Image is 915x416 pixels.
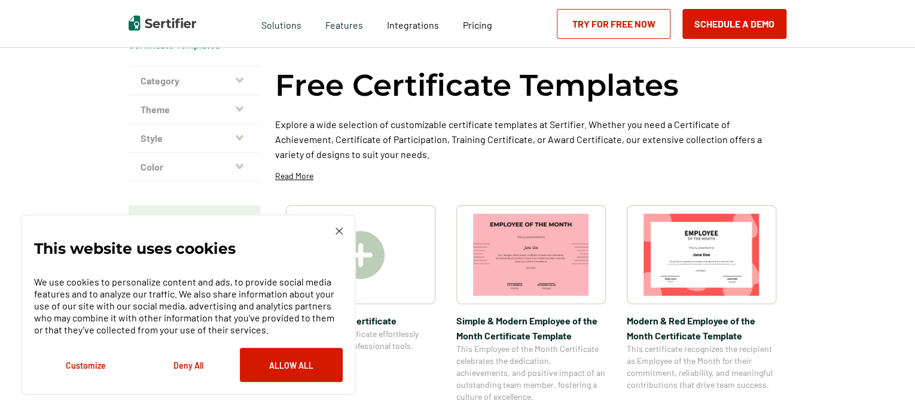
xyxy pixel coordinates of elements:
[34,276,343,336] p: We use cookies to personalize content and ads, to provide social media features and to analyze ou...
[627,343,776,391] span: This certificate recognizes the recipient as Employee of the Month for their commitment, reliabil...
[275,66,679,105] h1: Free Certificate Templates
[129,95,260,124] button: Theme
[34,242,236,254] p: This website uses cookies
[643,214,760,296] img: Modern & Red Employee of the Month Certificate Template
[129,124,260,153] button: Style
[387,19,439,31] span: Integrations
[325,16,363,31] span: Features
[456,343,606,403] span: This Employee of the Month Certificate celebrates the dedication, achievements, and positive impa...
[286,328,435,352] span: Create a blank certificate effortlessly using Sertifier’s professional tools.
[627,313,776,343] span: Modern & Red Employee of the Month Certificate Template
[473,214,589,296] img: Simple & Modern Employee of the Month Certificate Template
[456,205,606,403] a: Simple & Modern Employee of the Month Certificate TemplateSimple & Modern Employee of the Month C...
[240,348,343,382] button: Allow All
[682,9,786,39] button: Schedule a Demo
[387,16,439,31] a: Integrations
[286,313,435,328] span: Create A Blank Certificate
[463,16,492,31] a: Pricing
[456,313,606,343] span: Simple & Modern Employee of the Month Certificate Template
[463,19,492,31] span: Pricing
[129,153,260,181] button: Color
[34,348,137,382] button: Customize
[335,227,343,235] img: Cookie Popup Close
[129,66,260,95] button: Category
[337,231,385,279] img: Create A Blank Certificate
[261,16,301,31] span: Solutions
[557,9,670,39] a: Try for Free Now
[855,359,915,416] iframe: Chat Widget
[137,348,240,382] button: Deny All
[627,205,776,403] a: Modern & Red Employee of the Month Certificate TemplateModern & Red Employee of the Month Certifi...
[275,170,313,182] p: Read More
[129,16,196,31] img: Sertifier | Digital Credentialing Platform
[275,117,786,162] p: Explore a wide selection of customizable certificate templates at Sertifier. Whether you need a C...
